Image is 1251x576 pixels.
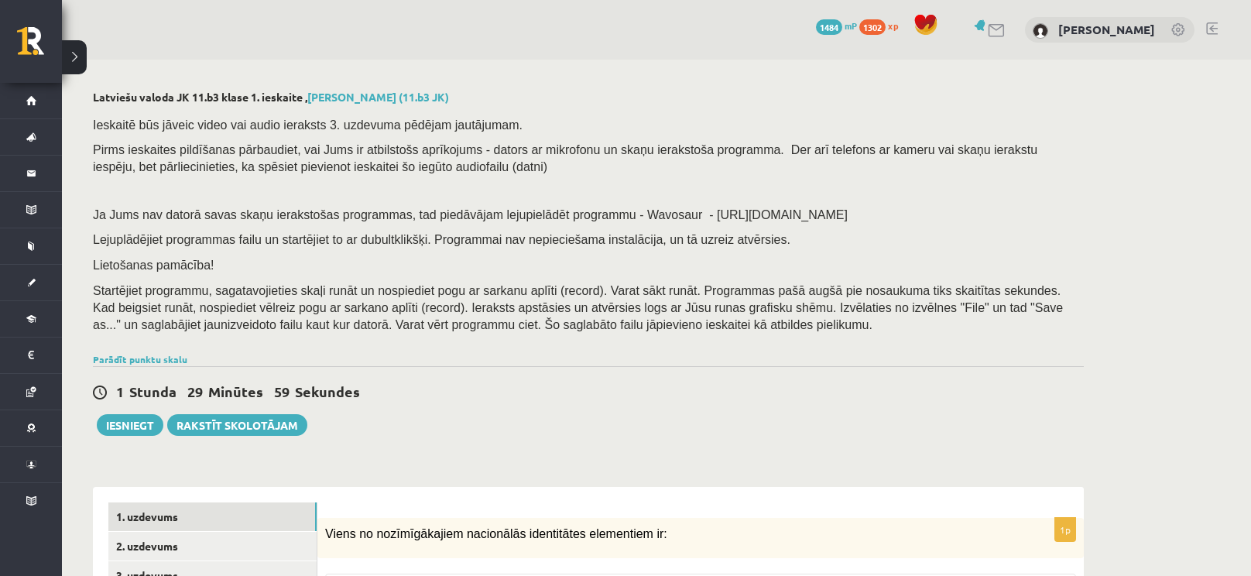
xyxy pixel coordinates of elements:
a: [PERSON_NAME] [1058,22,1155,37]
span: Minūtes [208,382,263,400]
span: 1484 [816,19,842,35]
h2: Latviešu valoda JK 11.b3 klase 1. ieskaite , [93,91,1084,104]
a: 1. uzdevums [108,502,317,531]
span: Ieskaitē būs jāveic video vai audio ieraksts 3. uzdevuma pēdējam jautājumam. [93,118,523,132]
span: Stunda [129,382,177,400]
a: 1302 xp [859,19,906,32]
span: Startējiet programmu, sagatavojieties skaļi runāt un nospiediet pogu ar sarkanu aplīti (record). ... [93,284,1063,331]
span: Lejuplādējiet programmas failu un startējiet to ar dubultklikšķi. Programmai nav nepieciešama ins... [93,233,790,246]
span: xp [888,19,898,32]
button: Iesniegt [97,414,163,436]
img: Roberts Veško [1033,23,1048,39]
span: Sekundes [295,382,360,400]
a: 2. uzdevums [108,532,317,561]
span: 59 [274,382,290,400]
span: Ja Jums nav datorā savas skaņu ierakstošas programmas, tad piedāvājam lejupielādēt programmu - Wa... [93,208,848,221]
span: mP [845,19,857,32]
p: 1p [1054,517,1076,542]
span: 1 [116,382,124,400]
a: 1484 mP [816,19,857,32]
span: 1302 [859,19,886,35]
a: Parādīt punktu skalu [93,353,187,365]
span: Viens no nozīmīgākajiem nacionālās identitātes elementiem ir: [325,527,667,540]
a: Rīgas 1. Tālmācības vidusskola [17,27,62,66]
span: Pirms ieskaites pildīšanas pārbaudiet, vai Jums ir atbilstošs aprīkojums - dators ar mikrofonu un... [93,143,1037,173]
span: 29 [187,382,203,400]
a: [PERSON_NAME] (11.b3 JK) [307,90,449,104]
span: Lietošanas pamācība! [93,259,214,272]
a: Rakstīt skolotājam [167,414,307,436]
